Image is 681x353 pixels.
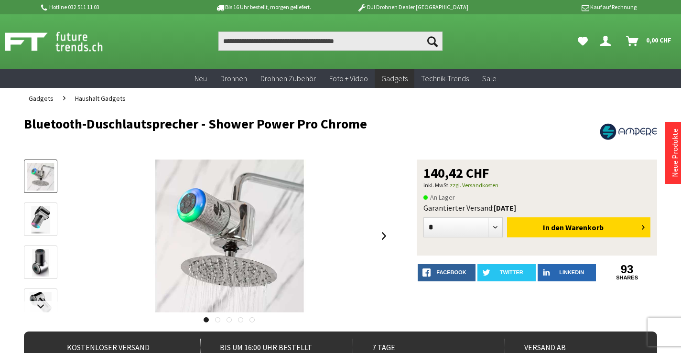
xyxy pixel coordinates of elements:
[381,74,408,83] span: Gadgets
[477,264,536,281] a: twitter
[24,117,530,131] h1: Bluetooth-Duschlautsprecher - Shower Power Pro Chrome
[450,182,498,189] a: zzgl. Versandkosten
[24,88,58,109] a: Gadgets
[421,74,469,83] span: Technik-Trends
[559,269,584,275] span: LinkedIn
[254,69,323,88] a: Drohnen Zubehör
[338,1,487,13] p: DJI Drohnen Dealer [GEOGRAPHIC_DATA]
[482,74,497,83] span: Sale
[75,94,126,103] span: Haushalt Gadgets
[153,160,306,312] img: Bluetooth-Duschlautsprecher - Shower Power Pro Chrome
[329,74,368,83] span: Foto + Video
[422,32,443,51] button: Suchen
[565,223,604,232] span: Warenkorb
[543,223,564,232] span: In den
[418,264,476,281] a: facebook
[260,74,316,83] span: Drohnen Zubehör
[214,69,254,88] a: Drohnen
[218,32,443,51] input: Produkt, Marke, Kategorie, EAN, Artikelnummer…
[494,203,516,213] b: [DATE]
[70,88,130,109] a: Haushalt Gadgets
[476,69,503,88] a: Sale
[423,192,455,203] span: An Lager
[600,117,657,147] img: Ampere
[423,180,651,191] p: inkl. MwSt.
[375,69,414,88] a: Gadgets
[500,269,523,275] span: twitter
[436,269,466,275] span: facebook
[5,30,124,53] img: Shop Futuretrends - zur Startseite wechseln
[423,203,651,213] div: Garantierter Versand:
[40,1,189,13] p: Hotline 032 511 11 03
[487,1,637,13] p: Kauf auf Rechnung
[598,275,656,281] a: shares
[423,166,489,180] span: 140,42 CHF
[507,217,650,237] button: In den Warenkorb
[323,69,375,88] a: Foto + Video
[538,264,596,281] a: LinkedIn
[220,74,247,83] span: Drohnen
[29,94,54,103] span: Gadgets
[598,264,656,275] a: 93
[27,163,54,191] img: Vorschau: Bluetooth-Duschlautsprecher - Shower Power Pro Chrome
[414,69,476,88] a: Technik-Trends
[195,74,207,83] span: Neu
[188,69,214,88] a: Neu
[670,128,680,177] a: Neue Produkte
[189,1,338,13] p: Bis 16 Uhr bestellt, morgen geliefert.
